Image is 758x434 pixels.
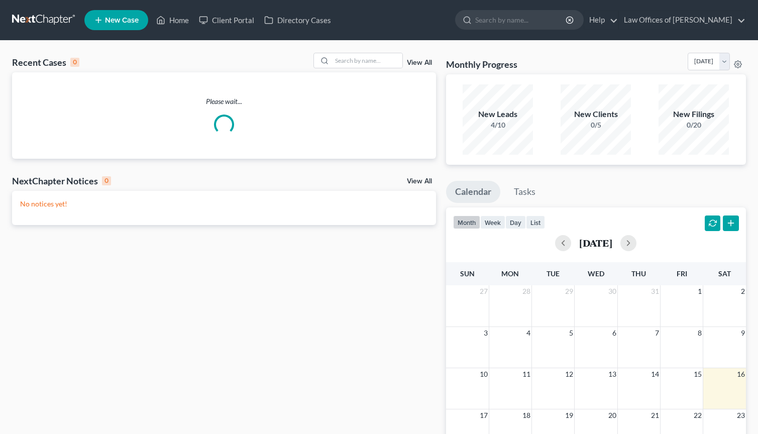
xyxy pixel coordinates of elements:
[654,327,660,339] span: 7
[607,368,617,380] span: 13
[483,327,489,339] span: 3
[659,108,729,120] div: New Filings
[479,285,489,297] span: 27
[693,368,703,380] span: 15
[736,409,746,421] span: 23
[446,181,500,203] a: Calendar
[607,409,617,421] span: 20
[697,285,703,297] span: 1
[521,368,531,380] span: 11
[521,285,531,297] span: 28
[561,120,631,130] div: 0/5
[479,409,489,421] span: 17
[12,175,111,187] div: NextChapter Notices
[446,58,517,70] h3: Monthly Progress
[475,11,567,29] input: Search by name...
[740,327,746,339] span: 9
[611,327,617,339] span: 6
[525,327,531,339] span: 4
[588,269,604,278] span: Wed
[547,269,560,278] span: Tue
[564,285,574,297] span: 29
[407,59,432,66] a: View All
[460,269,475,278] span: Sun
[740,285,746,297] span: 2
[151,11,194,29] a: Home
[194,11,259,29] a: Client Portal
[521,409,531,421] span: 18
[479,368,489,380] span: 10
[505,215,526,229] button: day
[697,327,703,339] span: 8
[102,176,111,185] div: 0
[20,199,428,209] p: No notices yet!
[564,368,574,380] span: 12
[650,409,660,421] span: 21
[453,215,480,229] button: month
[659,120,729,130] div: 0/20
[463,120,533,130] div: 4/10
[584,11,618,29] a: Help
[718,269,731,278] span: Sat
[561,108,631,120] div: New Clients
[332,53,402,68] input: Search by name...
[568,327,574,339] span: 5
[501,269,519,278] span: Mon
[463,108,533,120] div: New Leads
[12,96,436,106] p: Please wait...
[607,285,617,297] span: 30
[526,215,545,229] button: list
[736,368,746,380] span: 16
[677,269,687,278] span: Fri
[480,215,505,229] button: week
[579,238,612,248] h2: [DATE]
[631,269,646,278] span: Thu
[505,181,545,203] a: Tasks
[619,11,745,29] a: Law Offices of [PERSON_NAME]
[70,58,79,67] div: 0
[105,17,139,24] span: New Case
[564,409,574,421] span: 19
[650,368,660,380] span: 14
[12,56,79,68] div: Recent Cases
[650,285,660,297] span: 31
[259,11,336,29] a: Directory Cases
[407,178,432,185] a: View All
[693,409,703,421] span: 22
